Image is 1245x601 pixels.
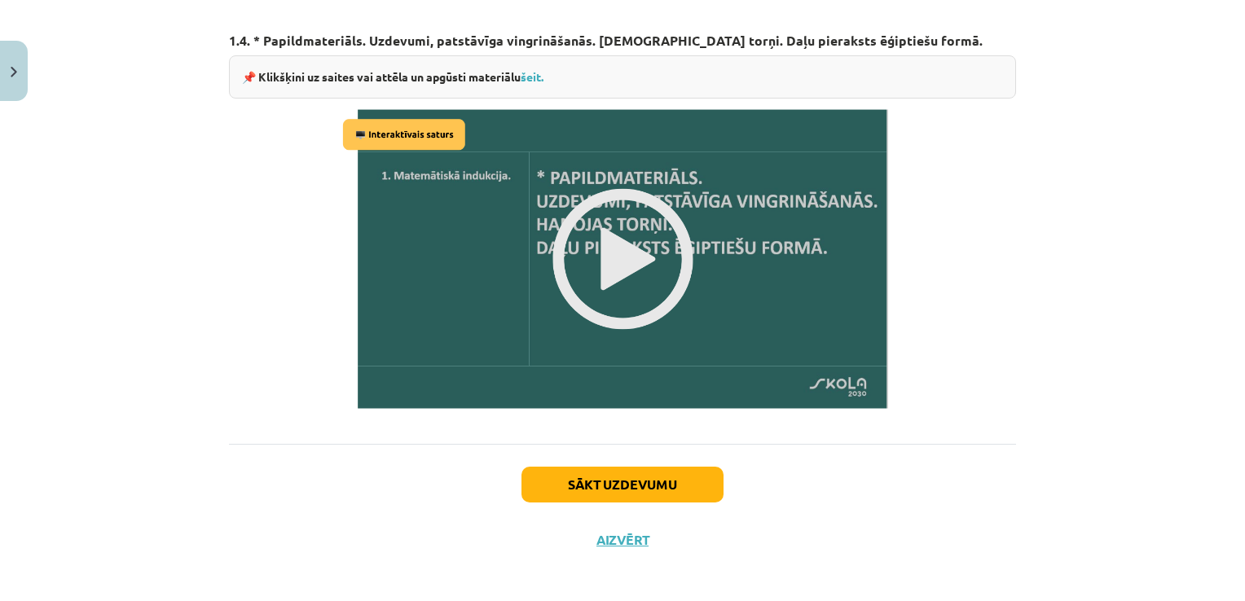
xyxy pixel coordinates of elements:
[592,532,653,548] button: Aizvērt
[242,69,543,84] strong: 📌 Klikšķini uz saites vai attēla un apgūsti materiālu
[521,69,543,84] a: šeit.
[11,67,17,77] img: icon-close-lesson-0947bae3869378f0d4975bcd49f059093ad1ed9edebbc8119c70593378902aed.svg
[229,32,983,49] strong: 1.4. * Papildmateriāls. Uzdevumi, patstāvīga vingrināšanās. [DEMOGRAPHIC_DATA] torņi. Daļu pierak...
[521,467,724,502] button: Sākt uzdevumu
